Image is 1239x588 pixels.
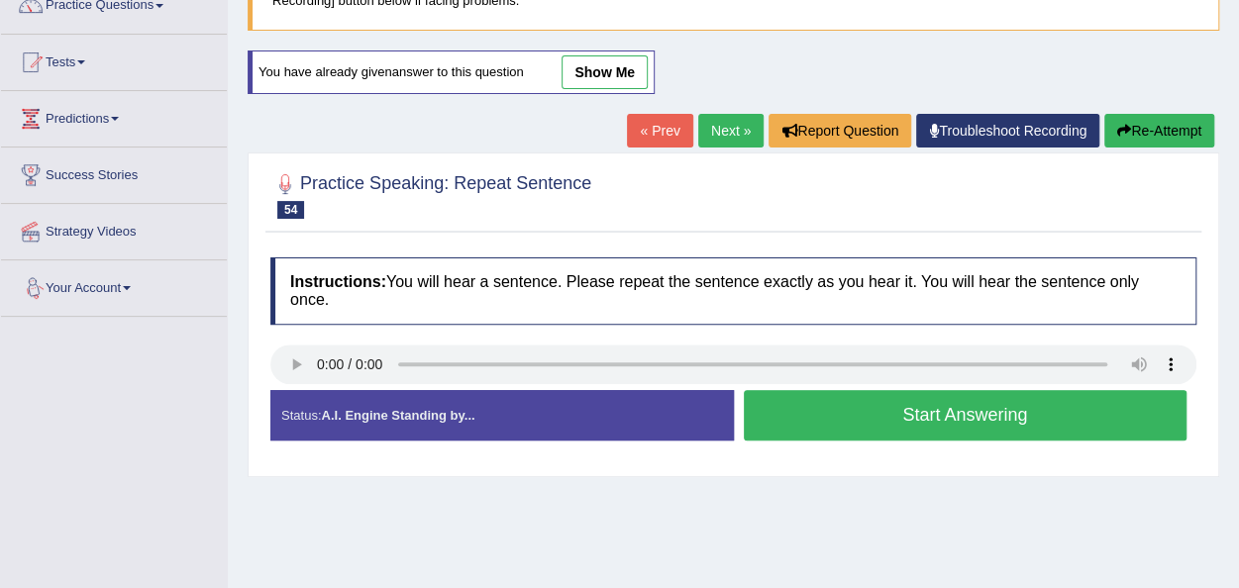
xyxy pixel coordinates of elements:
[270,169,591,219] h2: Practice Speaking: Repeat Sentence
[248,50,655,94] div: You have already given answer to this question
[270,257,1196,324] h4: You will hear a sentence. Please repeat the sentence exactly as you hear it. You will hear the se...
[1,91,227,141] a: Predictions
[1104,114,1214,147] button: Re-Attempt
[744,390,1187,441] button: Start Answering
[277,201,304,219] span: 54
[290,273,386,290] b: Instructions:
[562,55,648,89] a: show me
[1,260,227,310] a: Your Account
[1,147,227,197] a: Success Stories
[698,114,764,147] a: Next »
[769,114,911,147] button: Report Question
[1,204,227,253] a: Strategy Videos
[270,390,734,441] div: Status:
[916,114,1099,147] a: Troubleshoot Recording
[321,408,474,423] strong: A.I. Engine Standing by...
[1,35,227,84] a: Tests
[627,114,692,147] a: « Prev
